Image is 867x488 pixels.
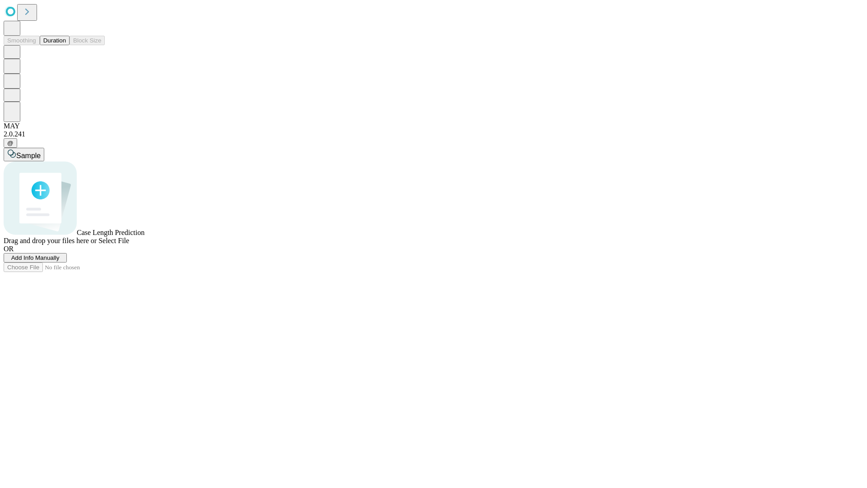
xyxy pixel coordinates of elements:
[4,237,97,244] span: Drag and drop your files here or
[4,245,14,253] span: OR
[40,36,70,45] button: Duration
[7,140,14,146] span: @
[11,254,60,261] span: Add Info Manually
[16,152,41,160] span: Sample
[4,130,863,138] div: 2.0.241
[4,148,44,161] button: Sample
[77,229,144,236] span: Case Length Prediction
[4,122,863,130] div: MAY
[4,138,17,148] button: @
[4,36,40,45] button: Smoothing
[98,237,129,244] span: Select File
[4,253,67,263] button: Add Info Manually
[70,36,105,45] button: Block Size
